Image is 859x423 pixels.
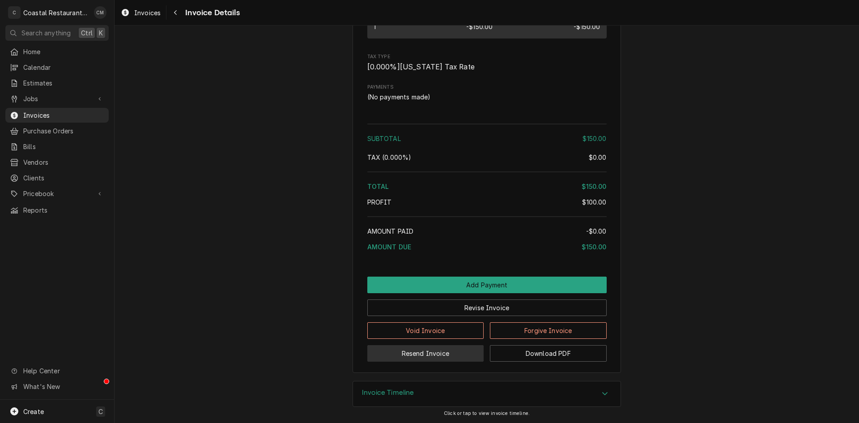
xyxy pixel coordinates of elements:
span: Amount Due [367,243,412,251]
span: Reports [23,205,104,215]
span: Ctrl [81,28,93,38]
span: Create [23,408,44,415]
div: Amount Paid [367,226,607,236]
span: C [98,407,103,416]
div: $0.00 [589,153,607,162]
div: Coastal Restaurant Repair [23,8,89,17]
span: Invoices [134,8,161,17]
span: What's New [23,382,103,391]
span: Invoice Details [183,7,239,19]
a: Go to What's New [5,379,109,394]
div: Tax [367,153,607,162]
a: Calendar [5,60,109,75]
a: Go to Help Center [5,363,109,378]
div: Button Group Row [367,339,607,362]
div: $150.00 [583,134,606,143]
span: Invoices [23,111,104,120]
label: Payments [367,84,607,91]
span: K [99,28,103,38]
a: Bills [5,139,109,154]
button: Forgive Invoice [490,322,607,339]
a: Estimates [5,76,109,90]
a: Go to Pricebook [5,186,109,201]
span: Jobs [23,94,91,103]
div: Coastal Restaurant Repair's Avatar [8,6,21,19]
button: Search anythingCtrlK [5,25,109,41]
a: Vendors [5,155,109,170]
a: Clients [5,171,109,185]
a: Purchase Orders [5,124,109,138]
div: Payments [367,84,607,102]
div: Button Group Row [367,316,607,339]
div: $150.00 [582,242,606,252]
span: Calendar [23,63,104,72]
div: C [8,6,21,19]
span: Home [23,47,104,56]
span: Search anything [21,28,71,38]
a: Go to Jobs [5,91,109,106]
span: Clients [23,173,104,183]
span: Estimates [23,78,104,88]
span: Purchase Orders [23,126,104,136]
span: Pricebook [23,189,91,198]
button: Navigate back [168,5,183,20]
div: Button Group Row [367,277,607,293]
div: Amount [574,22,600,31]
div: Button Group Row [367,293,607,316]
a: Reports [5,203,109,218]
div: Price [466,22,493,31]
div: Quantity [374,22,376,31]
div: Profit [367,197,607,207]
div: Invoice Timeline [353,381,621,407]
button: Resend Invoice [367,345,484,362]
div: Accordion Header [353,381,621,406]
button: Void Invoice [367,322,484,339]
a: Invoices [117,5,164,20]
span: Vendors [23,158,104,167]
div: $150.00 [582,182,606,191]
div: Subtotal [367,134,607,143]
span: Amount Paid [367,227,414,235]
div: Total [367,182,607,191]
div: Tax Type [367,53,607,73]
span: Tax Type [367,62,607,73]
button: Accordion Details Expand Trigger [353,381,621,406]
div: -$0.00 [586,226,607,236]
div: Button Group [367,277,607,362]
span: Profit [367,198,392,206]
a: Home [5,44,109,59]
div: Chad McMaster's Avatar [94,6,106,19]
h3: Invoice Timeline [362,389,414,397]
button: Revise Invoice [367,299,607,316]
span: Total [367,183,389,190]
span: Help Center [23,366,103,376]
div: $100.00 [582,197,606,207]
button: Download PDF [490,345,607,362]
a: Invoices [5,108,109,123]
span: Tax ( 0.000% ) [367,154,412,161]
div: Amount Summary [367,120,607,258]
span: Tax Type [367,53,607,60]
span: Subtotal [367,135,401,142]
div: Amount Due [367,242,607,252]
span: [ 0.000 %] [US_STATE] Tax Rate [367,63,475,71]
button: Add Payment [367,277,607,293]
span: Click or tap to view invoice timeline. [444,410,530,416]
div: CM [94,6,106,19]
span: Bills [23,142,104,151]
